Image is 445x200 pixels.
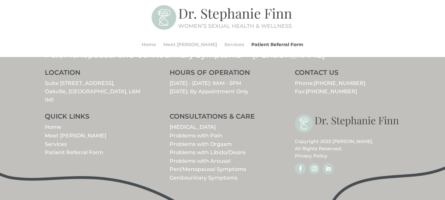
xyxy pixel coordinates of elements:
[322,163,334,174] a: Follow on LinkedIn
[224,32,244,57] a: Services
[170,149,246,156] a: Problems with Libido/Desire
[170,113,275,123] h3: CONSULTATIONS & CARE
[251,32,303,57] a: Patient Referral Form
[295,138,400,160] p: Copyright 2023 [PERSON_NAME]. All Rights Reserved.
[45,124,61,130] a: Home
[45,132,106,139] a: Meet [PERSON_NAME]
[295,163,306,174] a: Follow on Facebook
[170,124,216,130] a: [MEDICAL_DATA]
[309,163,320,174] a: Follow on Instagram
[170,166,246,172] a: Peri/Menopausal Symptoms
[306,88,357,95] span: [PHONE_NUMBER]
[295,153,327,159] a: Privacy Policy
[170,158,231,164] a: Problems with Arousal
[142,32,156,57] a: Home
[295,69,400,79] h3: CONTACT US
[45,80,140,103] a: Suite [STREET_ADDRESS],Oakville, [GEOGRAPHIC_DATA], L6M 1M1
[170,132,222,139] a: Problems with Pain
[45,149,103,156] a: Patient Referral Form
[314,80,365,86] a: [PHONE_NUMBER]
[45,113,150,123] h3: QUICK LINKS
[170,175,237,181] a: Genitourinary Symptoms
[295,113,400,134] img: stephanie-finn-logo-dark
[170,79,275,96] p: [DATE] - [DATE]: 9AM - 5PM [DATE]: By Appointment Only
[170,69,275,79] h3: HOURS OF OPERATION
[295,79,400,96] p: Phone: Fax:
[163,32,217,57] a: Meet [PERSON_NAME]
[170,141,232,147] a: Problems with Orgasm
[45,69,150,79] h3: LOCATION
[45,141,67,147] a: Services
